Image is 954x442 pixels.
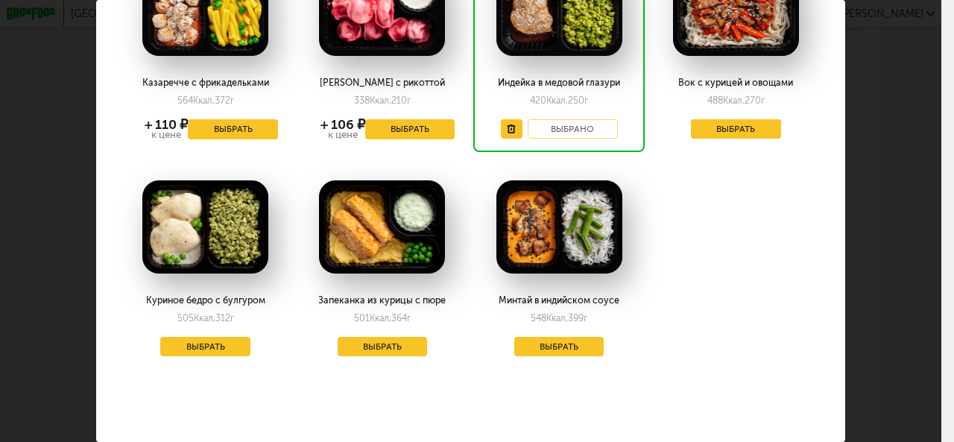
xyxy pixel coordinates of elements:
div: к цене [145,130,188,139]
span: г [584,312,587,323]
span: Ккал, [194,312,215,323]
span: Ккал, [193,95,215,106]
div: 548 399 [531,312,587,323]
img: big_XVkTC3FBYXOheKHU.png [319,180,445,273]
div: + 106 ₽ [320,119,365,130]
span: Ккал, [546,312,568,323]
div: 501 364 [354,312,411,323]
div: Казаречче с фрикадельками [133,78,278,88]
span: Ккал, [723,95,745,106]
img: big_ECUzfi2LRmP5A3vP.png [496,180,622,273]
span: г [407,312,411,323]
div: 420 250 [530,95,588,106]
div: + 110 ₽ [145,119,188,130]
button: Выбрать [160,337,250,357]
div: Вок с курицей и овощами [663,78,809,88]
div: Индейка в медовой глазури [487,78,632,88]
button: Выбрать [188,119,278,139]
div: 564 372 [177,95,234,106]
span: Ккал, [370,95,391,106]
span: г [584,95,588,106]
span: г [761,95,765,106]
div: к цене [320,130,365,139]
div: Запеканка из курицы с пюре [309,295,455,306]
div: 338 210 [354,95,411,106]
span: г [407,95,411,106]
button: Выбрать [691,119,781,139]
div: Куриное бедро с булгуром [133,295,278,306]
button: Выбрать [365,119,455,139]
div: 505 312 [177,312,234,323]
button: Выбрать [338,337,428,357]
span: г [230,95,234,106]
span: Ккал, [370,312,391,323]
span: г [230,312,234,323]
button: Выбрать [514,337,604,357]
div: 488 270 [707,95,765,106]
div: [PERSON_NAME] с рикоттой [309,78,455,88]
div: Минтай в индийском соусе [487,295,632,306]
img: big_HiiCm5w86QSjzLpf.png [142,180,268,273]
